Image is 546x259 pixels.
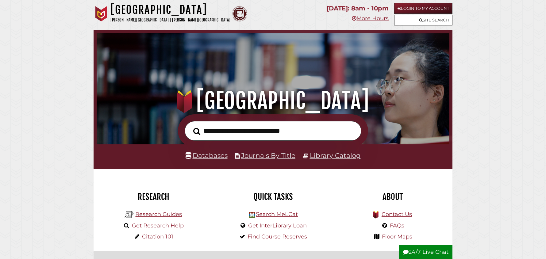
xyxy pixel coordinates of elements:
[310,151,361,159] a: Library Catalog
[248,222,307,229] a: Get InterLibrary Loan
[337,192,448,202] h2: About
[382,211,412,218] a: Contact Us
[94,6,109,21] img: Calvin University
[249,212,255,218] img: Hekman Library Logo
[186,151,228,159] a: Databases
[241,151,295,159] a: Journals By Title
[394,15,452,25] a: Site Search
[394,3,452,14] a: Login to My Account
[110,17,230,24] p: [PERSON_NAME][GEOGRAPHIC_DATA] | [PERSON_NAME][GEOGRAPHIC_DATA]
[110,3,230,17] h1: [GEOGRAPHIC_DATA]
[142,233,173,240] a: Citation 101
[218,192,328,202] h2: Quick Tasks
[105,87,441,114] h1: [GEOGRAPHIC_DATA]
[232,6,247,21] img: Calvin Theological Seminary
[193,128,200,135] i: Search
[327,3,389,14] p: [DATE]: 8am - 10pm
[135,211,182,218] a: Research Guides
[190,126,203,137] button: Search
[98,192,209,202] h2: Research
[125,210,134,219] img: Hekman Library Logo
[132,222,184,229] a: Get Research Help
[248,233,307,240] a: Find Course Reserves
[382,233,412,240] a: Floor Maps
[390,222,404,229] a: FAQs
[256,211,298,218] a: Search MeLCat
[352,15,389,22] a: More Hours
